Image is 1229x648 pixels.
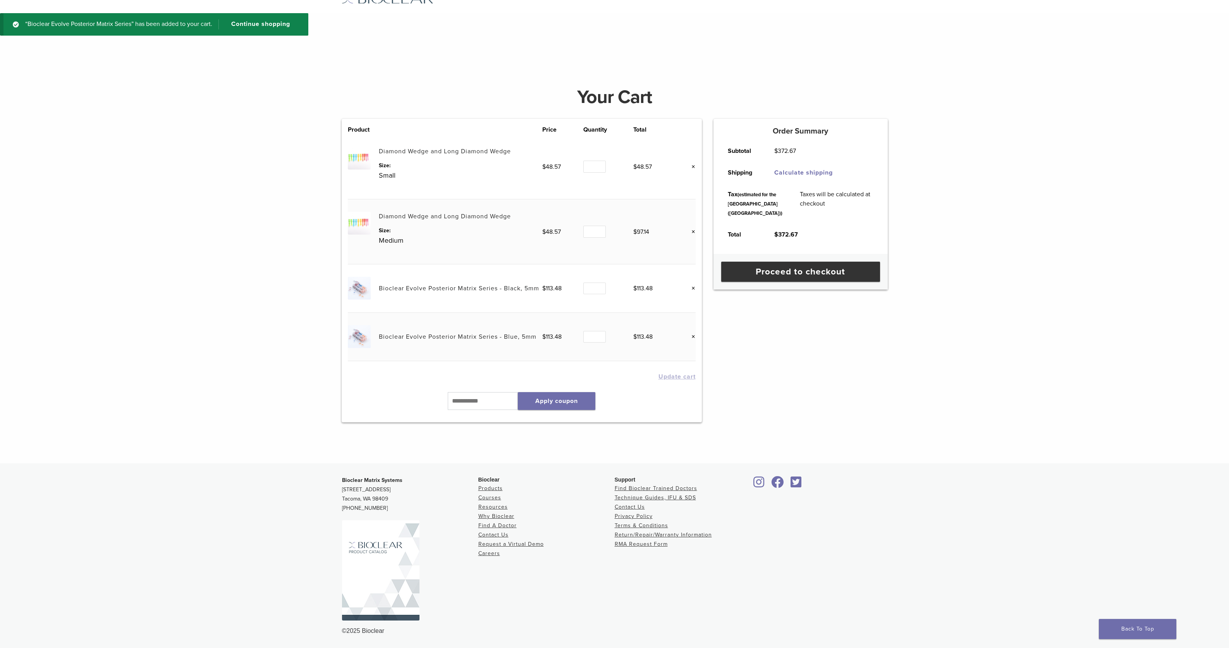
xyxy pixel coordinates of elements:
p: Small [379,170,543,181]
bdi: 113.48 [633,285,653,292]
a: Products [478,485,503,492]
a: Remove this item [686,332,696,342]
a: Technique Guides, IFU & SDS [615,494,696,501]
bdi: 113.48 [542,333,562,341]
span: $ [542,333,546,341]
bdi: 372.67 [774,231,798,238]
th: Price [542,125,583,134]
bdi: 113.48 [633,333,653,341]
span: $ [542,285,546,292]
a: RMA Request Form [615,541,668,547]
a: Bioclear Evolve Posterior Matrix Series - Blue, 5mm [379,333,536,341]
a: Bioclear Evolve Posterior Matrix Series - Black, 5mm [379,285,539,292]
span: $ [633,333,637,341]
a: Contact Us [615,504,645,510]
strong: Bioclear Matrix Systems [342,477,402,483]
button: Apply coupon [518,392,595,410]
a: Back To Top [1099,619,1176,639]
th: Total [719,224,766,245]
small: (estimated for the [GEOGRAPHIC_DATA] ([GEOGRAPHIC_DATA])) [728,192,782,216]
bdi: 48.57 [542,228,561,236]
th: Subtotal [719,140,766,162]
a: Proceed to checkout [721,262,880,282]
span: Bioclear [478,477,500,483]
a: Calculate shipping [774,169,833,177]
a: Bioclear [751,481,767,489]
a: Diamond Wedge and Long Diamond Wedge [379,147,511,155]
h5: Order Summary [713,127,888,136]
th: Product [348,125,379,134]
a: Return/Repair/Warranty Information [615,531,712,538]
th: Tax [719,183,791,224]
p: [STREET_ADDRESS] Tacoma, WA 98409 [PHONE_NUMBER] [342,476,478,513]
a: Find Bioclear Trained Doctors [615,485,697,492]
img: Diamond Wedge and Long Diamond Wedge [348,212,371,235]
p: Medium [379,235,543,246]
a: Why Bioclear [478,513,514,519]
img: Bioclear Evolve Posterior Matrix Series - Black, 5mm [348,277,371,300]
a: Resources [478,504,508,510]
span: $ [774,231,778,238]
a: Find A Doctor [478,522,517,529]
button: Update cart [658,374,696,380]
span: $ [542,163,546,171]
bdi: 48.57 [542,163,561,171]
a: Contact Us [478,531,509,538]
span: $ [774,147,778,155]
bdi: 48.57 [633,163,652,171]
bdi: 97.14 [633,228,649,236]
a: Terms & Conditions [615,522,668,529]
a: Remove this item [686,283,696,293]
img: Diamond Wedge and Long Diamond Wedge [348,147,371,170]
span: $ [633,285,637,292]
a: Continue shopping [218,19,296,29]
img: Bioclear [342,520,419,621]
a: Careers [478,550,500,557]
a: Bioclear [788,481,804,489]
th: Total [633,125,674,134]
td: Taxes will be calculated at checkout [791,183,882,224]
a: Remove this item [686,227,696,237]
span: $ [542,228,546,236]
bdi: 372.67 [774,147,796,155]
bdi: 113.48 [542,285,562,292]
a: Diamond Wedge and Long Diamond Wedge [379,213,511,220]
a: Remove this item [686,162,696,172]
th: Shipping [719,162,766,183]
dt: Size: [379,226,543,235]
h1: Your Cart [336,88,894,106]
a: Privacy Policy [615,513,653,519]
span: $ [633,228,637,236]
a: Bioclear [769,481,787,489]
th: Quantity [583,125,633,134]
div: ©2025 Bioclear [342,626,887,636]
img: Bioclear Evolve Posterior Matrix Series - Blue, 5mm [348,325,371,348]
span: Support [615,477,636,483]
dt: Size: [379,161,543,170]
span: $ [633,163,637,171]
a: Request a Virtual Demo [478,541,544,547]
a: Courses [478,494,501,501]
